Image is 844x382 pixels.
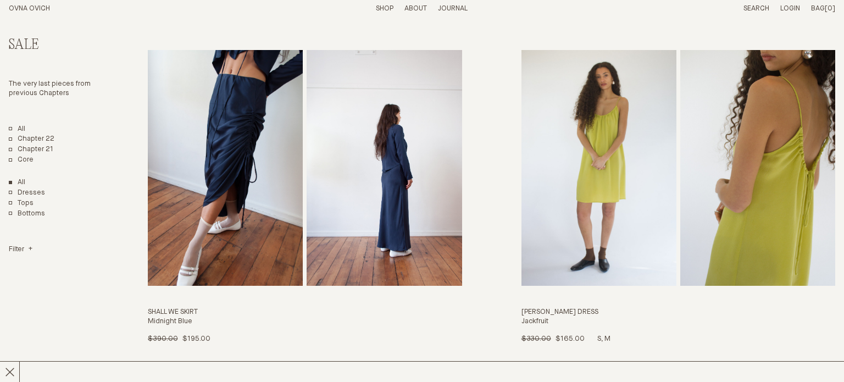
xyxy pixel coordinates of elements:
[9,125,25,134] a: All
[224,335,230,342] span: M
[9,80,104,98] p: The very last pieces from previous Chapters
[9,37,104,53] h2: Sale
[148,335,177,342] span: $390.00
[521,335,551,342] span: $330.00
[743,5,769,12] a: Search
[521,308,835,317] h3: [PERSON_NAME] Dress
[9,178,25,187] a: Show All
[9,245,32,254] summary: Filter
[148,308,462,317] h3: Shall We Skirt
[148,317,462,326] h4: Midnight Blue
[9,156,34,165] a: Core
[604,335,610,342] span: M
[9,209,45,219] a: Bottoms
[9,199,34,208] a: Tops
[9,135,54,144] a: Chapter 22
[780,5,800,12] a: Login
[825,5,835,12] span: [0]
[438,5,468,12] a: Journal
[9,189,45,198] a: Dresses
[521,50,676,286] img: Odie Dress
[521,317,835,326] h4: Jackfruit
[148,50,303,286] img: Shall We Skirt
[376,5,393,12] a: Shop
[811,5,825,12] span: Bag
[9,145,53,154] a: Chapter 21
[404,4,427,14] summary: About
[521,50,835,344] a: Odie Dress
[9,5,50,12] a: Home
[148,50,462,344] a: Shall We Skirt
[182,335,210,342] span: $195.00
[556,335,584,342] span: $165.00
[597,335,604,342] span: S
